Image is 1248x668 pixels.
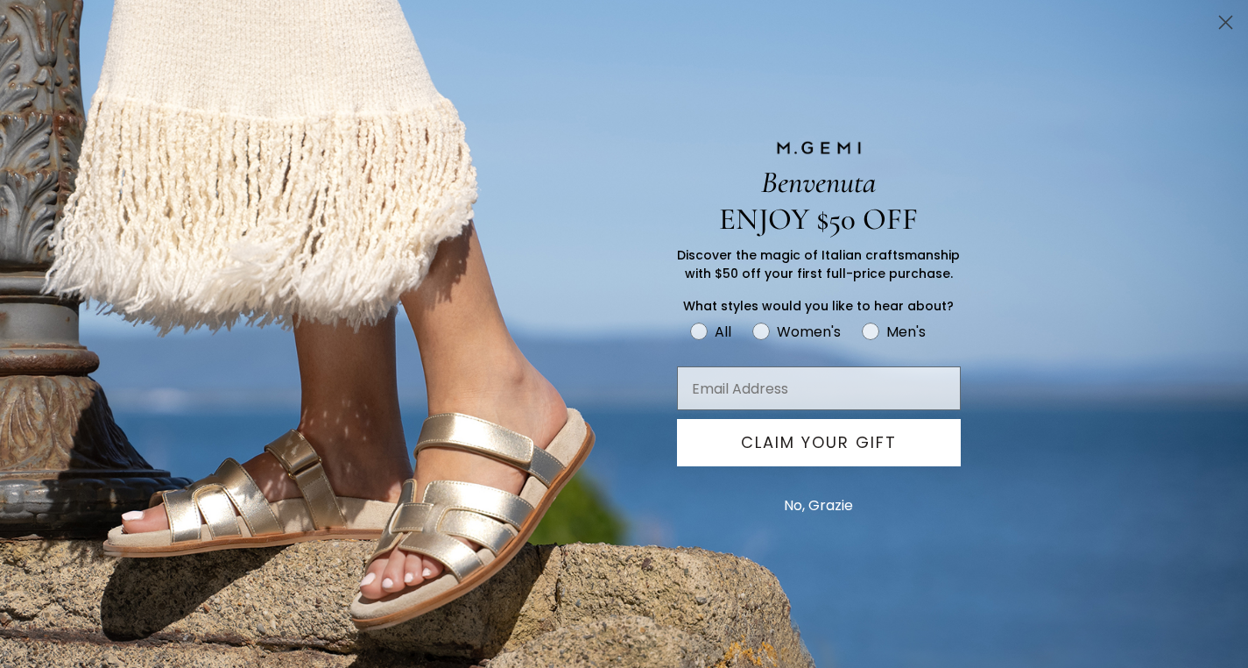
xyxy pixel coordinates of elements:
button: No, Grazie [775,484,862,528]
span: ENJOY $50 OFF [719,201,918,238]
input: Email Address [677,366,961,410]
span: Discover the magic of Italian craftsmanship with $50 off your first full-price purchase. [677,246,960,282]
div: Women's [777,321,841,343]
div: All [715,321,731,343]
img: M.GEMI [775,140,863,156]
div: Men's [886,321,926,343]
span: What styles would you like to hear about? [683,297,954,315]
button: CLAIM YOUR GIFT [677,419,961,466]
button: Close dialog [1210,7,1241,38]
span: Benvenuta [761,164,876,201]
